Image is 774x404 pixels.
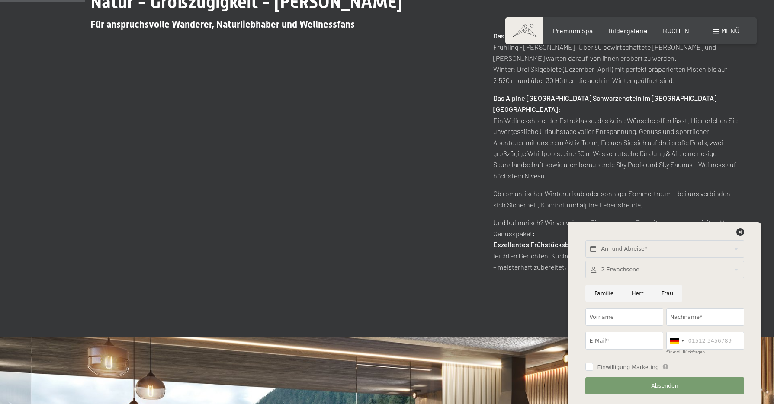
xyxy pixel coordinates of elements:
[651,382,678,390] span: Absenden
[663,26,689,35] a: BUCHEN
[608,26,648,35] a: Bildergalerie
[493,32,669,40] strong: Das ganze Jahr geöffnet – und jeden Moment ein Erlebnis!
[493,188,742,210] p: Ob romantischer Winterurlaub oder sonniger Sommertraum – bei uns verbinden sich Sicherheit, Komfo...
[493,217,742,272] p: Und kulinarisch? Wir verwöhnen Sie den ganzen Tag mit unserem exquisiten ¾-Genusspaket: für Genie...
[493,240,584,248] strong: Exzellentes Frühstücksbuffet
[585,377,744,395] button: Absenden
[721,26,739,35] span: Menü
[493,92,742,181] p: Ein Wellnesshotel der Extraklasse, das keine Wünsche offen lässt. Hier erleben Sie unvergessliche...
[493,30,742,86] p: Frühling - [PERSON_NAME]: Über 80 bewirtschaftete [PERSON_NAME] und [PERSON_NAME] warten darauf, ...
[493,94,721,113] strong: Das Alpine [GEOGRAPHIC_DATA] Schwarzenstein im [GEOGRAPHIC_DATA] – [GEOGRAPHIC_DATA]:
[666,332,744,350] input: 01512 3456789
[90,19,355,30] span: Für anspruchsvolle Wanderer, Naturliebhaber und Wellnessfans
[667,332,687,349] div: Germany (Deutschland): +49
[553,26,593,35] a: Premium Spa
[666,350,705,354] label: für evtl. Rückfragen
[597,363,659,371] span: Einwilligung Marketing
